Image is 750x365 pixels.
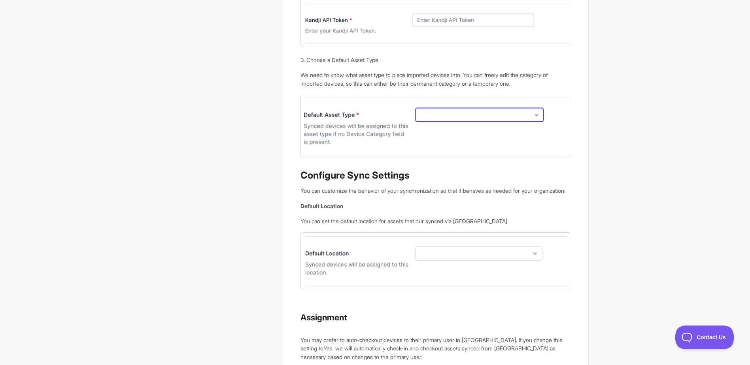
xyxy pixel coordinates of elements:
b: Assignment [300,312,347,322]
p: You can customize the behavior of your synchronization so that it behaves as needed for your orga... [300,186,570,195]
img: file-gRIAJSaiHG.png [300,95,570,158]
p: We need to know what asset type to place imported devices into. You can freely edit the category ... [300,71,570,88]
h2: Configure Sync Settings [300,169,570,182]
em: Yes [323,345,332,352]
p: You can set the default location for assets that our synced via [GEOGRAPHIC_DATA]. [300,217,570,226]
p: You may prefer to auto-checkout devices to their primary user in [GEOGRAPHIC_DATA]. If you change... [300,336,570,361]
p: 3. Choose a Default Asset Type [300,56,570,64]
b: Default Location [300,203,343,209]
iframe: Toggle Customer Support [675,325,734,349]
img: file-tfTuas9cfy.png [300,232,570,289]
